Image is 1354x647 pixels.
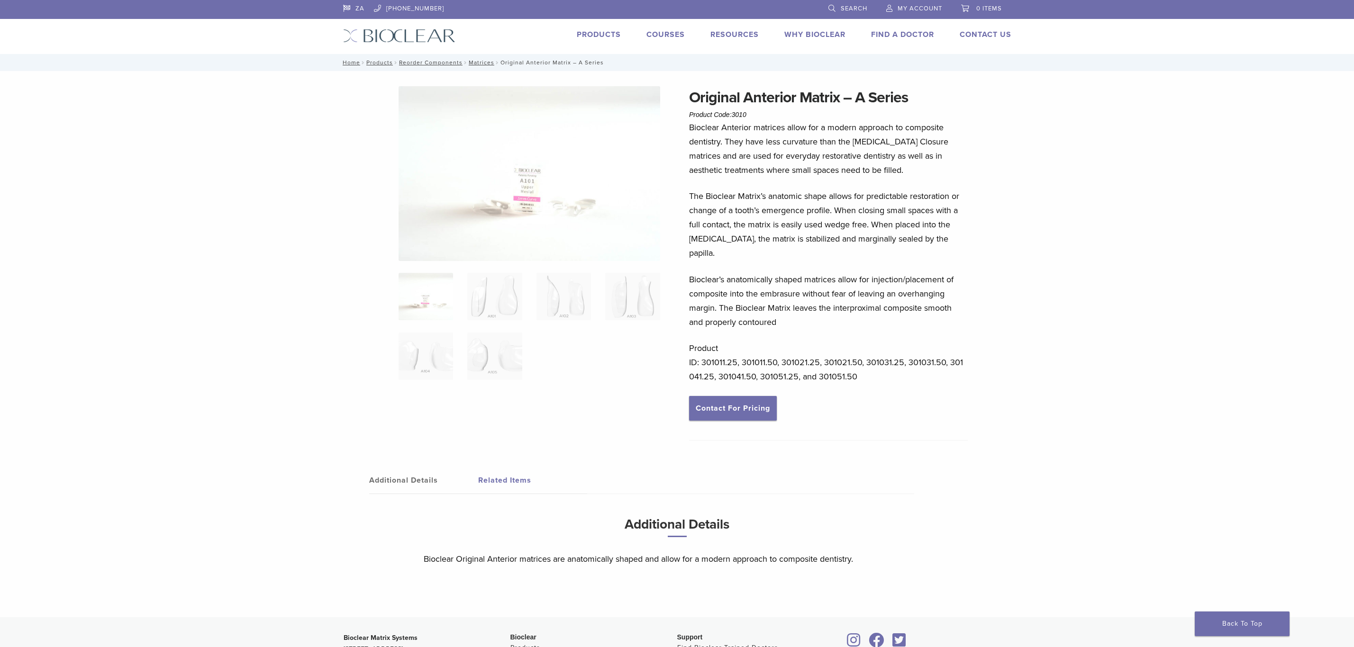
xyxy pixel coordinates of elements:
p: Product ID: 301011.25, 301011.50, 301021.25, 301021.50, 301031.25, 301031.50, 301041.25, 301041.5... [689,341,968,384]
p: Bioclear Original Anterior matrices are anatomically shaped and allow for a modern approach to co... [424,552,931,566]
a: Additional Details [369,467,478,494]
a: Resources [710,30,759,39]
span: 0 items [976,5,1002,12]
span: / [494,60,500,65]
img: Anterior Original A Series Matrices [399,86,660,261]
h1: Original Anterior Matrix – A Series [689,86,968,109]
img: Original Anterior Matrix - A Series - Image 2 [467,273,522,320]
a: Products [577,30,621,39]
a: Contact For Pricing [689,396,777,421]
span: Product Code: [689,111,746,118]
a: Courses [646,30,685,39]
span: 3010 [732,111,746,118]
a: Products [366,59,393,66]
a: Reorder Components [399,59,463,66]
a: Back To Top [1195,611,1290,636]
img: Anterior-Original-A-Series-Matrices-324x324.jpg [399,273,453,320]
span: My Account [898,5,942,12]
img: Original Anterior Matrix - A Series - Image 5 [399,332,453,380]
strong: Bioclear Matrix Systems [344,634,418,642]
img: Original Anterior Matrix - A Series - Image 4 [605,273,660,320]
span: / [463,60,469,65]
p: Bioclear Anterior matrices allow for a modern approach to composite dentistry. They have less cur... [689,120,968,177]
img: Bioclear [343,29,455,43]
a: Home [340,59,360,66]
a: Related Items [478,467,587,494]
span: / [393,60,399,65]
a: Why Bioclear [784,30,845,39]
a: Contact Us [960,30,1011,39]
img: Original Anterior Matrix - A Series - Image 6 [467,332,522,380]
nav: Original Anterior Matrix – A Series [336,54,1018,71]
span: Bioclear [510,633,536,641]
p: Bioclear’s anatomically shaped matrices allow for injection/placement of composite into the embra... [689,272,968,329]
span: / [360,60,366,65]
h3: Additional Details [424,513,931,545]
span: Search [841,5,867,12]
p: The Bioclear Matrix’s anatomic shape allows for predictable restoration or change of a tooth’s em... [689,189,968,260]
a: Matrices [469,59,494,66]
span: Support [677,633,703,641]
img: Original Anterior Matrix - A Series - Image 3 [536,273,591,320]
a: Find A Doctor [871,30,934,39]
